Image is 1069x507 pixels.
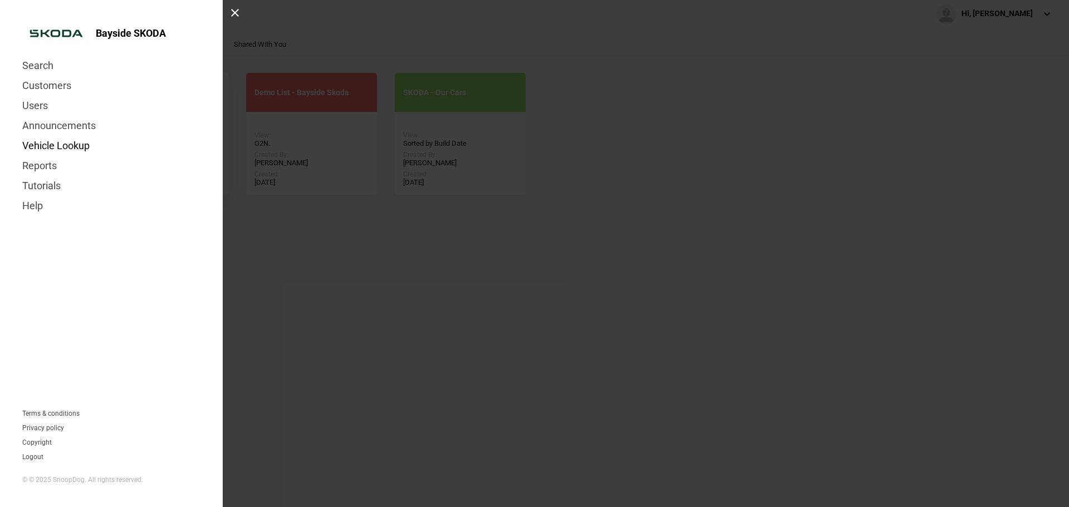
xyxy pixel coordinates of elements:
a: Announcements [22,116,200,136]
a: Copyright [22,439,52,446]
a: Vehicle Lookup [22,136,200,156]
a: Tutorials [22,176,200,196]
a: Users [22,96,200,116]
a: Customers [22,76,200,96]
img: skoda.png [22,22,90,45]
span: Bayside SKODA [96,26,166,40]
a: Privacy policy [22,425,64,431]
a: Help [22,196,200,216]
div: © © 2025 SnoopDog. All rights reserved. [22,475,200,485]
a: Reports [22,156,200,176]
a: Search [22,56,200,76]
a: Terms & conditions [22,410,80,417]
button: Logout [22,454,43,460]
